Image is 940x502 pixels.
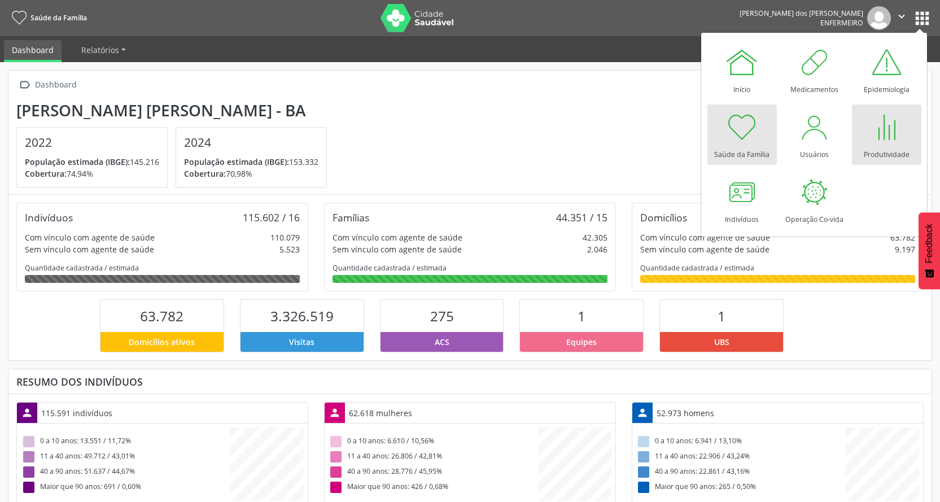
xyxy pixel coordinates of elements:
img: img [867,6,891,30]
i: person [329,407,341,419]
div: 11 a 40 anos: 26.806 / 42,81% [329,449,538,464]
div: 0 a 10 anos: 6.610 / 10,56% [329,434,538,449]
div: Maior que 90 anos: 265 / 0,50% [636,479,846,495]
div: 40 a 90 anos: 22.861 / 43,16% [636,464,846,479]
div: Com vínculo com agente de saúde [333,232,462,243]
span: População estimada (IBGE): [184,156,289,167]
div: Domicílios [640,211,687,224]
div: 11 a 40 anos: 22.906 / 43,24% [636,449,846,464]
div: 115.602 / 16 [243,211,300,224]
i: person [21,407,33,419]
div: Quantidade cadastrada / estimada [333,263,607,273]
a: Dashboard [4,40,62,62]
p: 145.216 [25,156,159,168]
span: 275 [430,307,454,325]
div: 2.046 [587,243,607,255]
p: 74,94% [25,168,159,180]
a: Saúde da Família [707,104,777,165]
span: 1 [718,307,725,325]
span: Enfermeiro [820,18,863,28]
p: 70,98% [184,168,318,180]
div: Quantidade cadastrada / estimada [25,263,300,273]
a: Relatórios [73,40,134,60]
div: 42.305 [583,232,607,243]
div: Resumo dos indivíduos [16,376,924,388]
a:  Dashboard [16,77,78,93]
a: Operação Co-vida [780,169,849,230]
div: [PERSON_NAME] dos [PERSON_NAME] [740,8,863,18]
span: Domicílios ativos [129,336,195,348]
div: 44.351 / 15 [556,211,607,224]
span: Cobertura: [25,168,67,179]
span: ACS [435,336,449,348]
div: 115.591 indivíduos [37,403,116,423]
div: Com vínculo com agente de saúde [640,232,770,243]
span: Equipes [566,336,597,348]
span: Relatórios [81,45,119,55]
a: Usuários [780,104,849,165]
h4: 2024 [184,136,318,150]
div: Famílias [333,211,369,224]
span: UBS [714,336,729,348]
a: Saúde da Família [8,8,87,27]
a: Produtividade [852,104,921,165]
span: Saúde da Família [30,13,87,23]
div: 62.618 mulheres [345,403,416,423]
i:  [895,10,908,23]
div: Maior que 90 anos: 426 / 0,68% [329,479,538,495]
button: apps [912,8,932,28]
div: 11 a 40 anos: 49.712 / 43,01% [21,449,230,464]
div: 5.523 [279,243,300,255]
button: Feedback - Mostrar pesquisa [919,212,940,289]
div: 9.197 [895,243,915,255]
h4: 2022 [25,136,159,150]
div: Com vínculo com agente de saúde [25,232,155,243]
a: Início [707,40,777,100]
a: Medicamentos [780,40,849,100]
p: 153.332 [184,156,318,168]
a: Epidemiologia [852,40,921,100]
div: Sem vínculo com agente de saúde [640,243,770,255]
span: 3.326.519 [270,307,334,325]
div: 40 a 90 anos: 28.776 / 45,95% [329,464,538,479]
div: 0 a 10 anos: 13.551 / 11,72% [21,434,230,449]
div: Maior que 90 anos: 691 / 0,60% [21,479,230,495]
span: População estimada (IBGE): [25,156,130,167]
div: 63.782 [890,232,915,243]
span: Visitas [289,336,314,348]
div: Quantidade cadastrada / estimada [640,263,915,273]
a: Indivíduos [707,169,777,230]
span: 63.782 [140,307,183,325]
div: 110.079 [270,232,300,243]
span: Feedback [924,224,934,263]
div: Dashboard [33,77,78,93]
span: Cobertura: [184,168,226,179]
i:  [16,77,33,93]
div: 40 a 90 anos: 51.637 / 44,67% [21,464,230,479]
div: 52.973 homens [653,403,718,423]
div: Indivíduos [25,211,73,224]
div: [PERSON_NAME] [PERSON_NAME] - BA [16,101,335,120]
button:  [891,6,912,30]
div: Sem vínculo com agente de saúde [25,243,154,255]
div: Sem vínculo com agente de saúde [333,243,462,255]
span: 1 [578,307,585,325]
i: person [636,407,649,419]
div: 0 a 10 anos: 6.941 / 13,10% [636,434,846,449]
